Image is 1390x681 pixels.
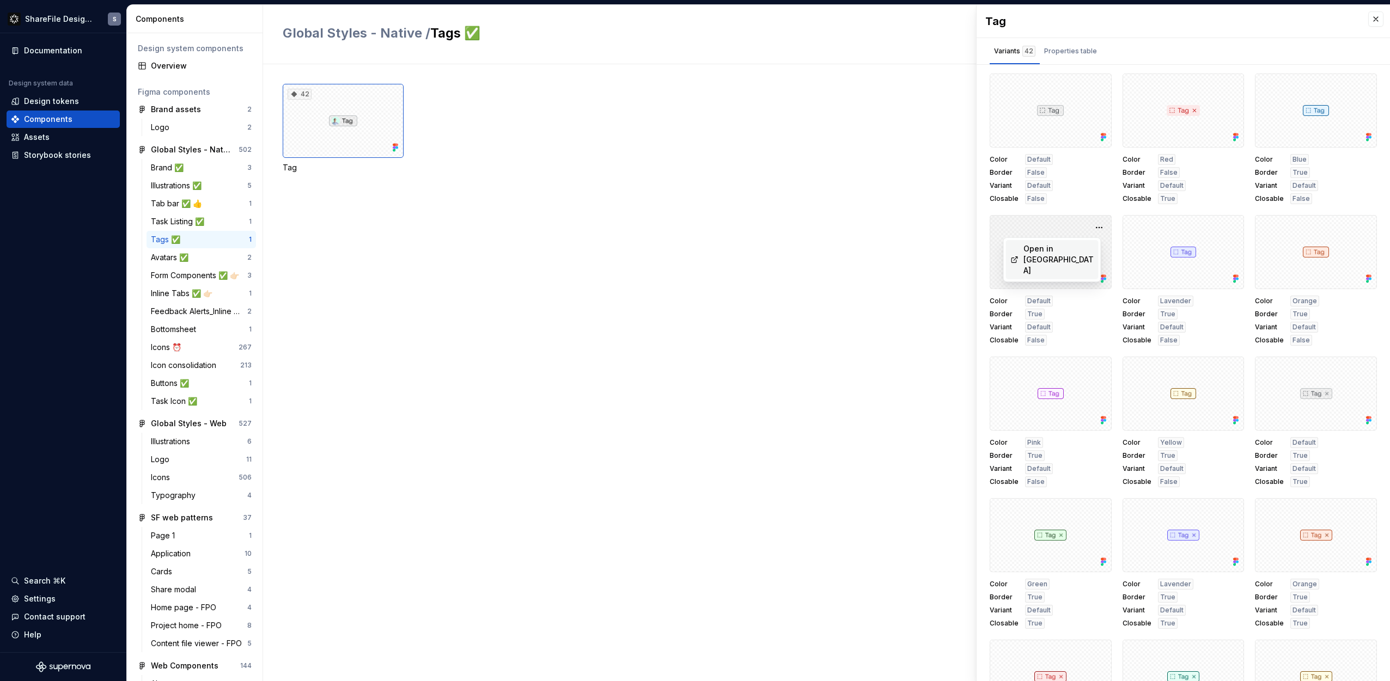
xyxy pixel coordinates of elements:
span: Border [990,451,1019,460]
a: Global Styles - Web527 [133,415,256,432]
div: ShareFile Design System [25,14,95,24]
span: Blue [1293,155,1307,164]
span: Closable [1123,194,1151,203]
span: Variant [1255,606,1284,615]
div: 3 [247,271,252,280]
span: Color [1123,155,1151,164]
span: Border [1255,593,1284,602]
span: Default [1027,297,1051,305]
a: Brand ✅3 [147,159,256,176]
div: Cards [151,566,176,577]
a: Application10 [147,545,256,562]
div: Search ⌘K [24,575,65,586]
div: 5 [247,567,252,576]
div: Avatars ✅ [151,252,193,263]
div: Bottomsheet [151,324,200,335]
div: Typography [151,490,200,501]
span: False [1160,168,1178,177]
a: Bottomsheet1 [147,321,256,338]
a: Logo11 [147,451,256,468]
a: Task Icon ✅1 [147,392,256,410]
span: Default [1160,323,1184,332]
span: Color [1123,297,1151,305]
a: Settings [7,590,120,608]
span: Variant [990,606,1019,615]
a: Share modal4 [147,581,256,598]
div: 4 [247,585,252,594]
div: Logo [151,122,174,133]
span: Closable [990,477,1019,486]
div: Global Styles - Native [151,144,232,155]
a: Inline Tabs ✅ 👉🏻1 [147,285,256,302]
span: Global Styles - Native / [283,25,430,41]
a: Icons506 [147,469,256,486]
a: Icons ⏰267 [147,339,256,356]
span: Variant [1255,323,1284,332]
div: Figma components [138,87,252,97]
span: Border [1255,168,1284,177]
div: Global Styles - Web [151,418,227,429]
svg: Supernova Logo [36,661,90,672]
div: Tab bar ✅ 👍 [151,198,206,209]
span: Border [990,168,1019,177]
span: True [1293,310,1308,318]
div: Form Components ✅ 👉🏻 [151,270,243,281]
div: 2 [247,307,252,316]
div: Illustrations [151,436,194,447]
span: False [1293,194,1310,203]
span: Default [1027,155,1051,164]
div: Open in [GEOGRAPHIC_DATA] [1023,243,1094,276]
span: Default [1160,464,1184,473]
div: 6 [247,437,252,446]
a: Global Styles - Native502 [133,141,256,158]
a: Overview [133,57,256,75]
span: Default [1160,606,1184,615]
span: Variant [990,464,1019,473]
div: 10 [245,549,252,558]
div: 4 [247,491,252,500]
h2: Tags ✅ [283,24,1216,42]
span: Border [990,593,1019,602]
span: Default [1027,323,1051,332]
span: Default [1027,464,1051,473]
a: SF web patterns37 [133,509,256,526]
span: Variant [1255,464,1284,473]
span: Green [1027,580,1047,588]
a: Icon consolidation213 [147,357,256,374]
div: Content file viewer - FPO [151,638,246,649]
div: SF web patterns [151,512,213,523]
span: False [1160,477,1178,486]
span: Color [1123,580,1151,588]
div: 506 [239,473,252,482]
span: Variant [1123,464,1151,473]
span: False [1160,336,1178,345]
a: Content file viewer - FPO5 [147,635,256,652]
span: False [1027,336,1045,345]
span: True [1027,619,1042,628]
div: 5 [247,639,252,648]
div: Design system data [9,79,73,88]
div: Project home - FPO [151,620,226,631]
span: Border [1123,310,1151,318]
span: True [1027,593,1042,602]
span: False [1027,168,1045,177]
div: 11 [246,455,252,464]
a: Web Components144 [133,657,256,674]
a: Avatars ✅2 [147,249,256,266]
span: True [1293,593,1308,602]
a: Task Listing ✅1 [147,213,256,230]
span: Color [990,580,1019,588]
span: True [1027,310,1042,318]
span: Border [1255,310,1284,318]
span: Border [1123,593,1151,602]
a: Form Components ✅ 👉🏻3 [147,267,256,284]
span: Default [1293,181,1316,190]
span: Orange [1293,297,1317,305]
div: 8 [247,621,252,630]
a: Illustrations6 [147,433,256,450]
div: Variants [994,46,1035,57]
span: Variant [990,323,1019,332]
span: False [1027,477,1045,486]
span: Default [1293,606,1316,615]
